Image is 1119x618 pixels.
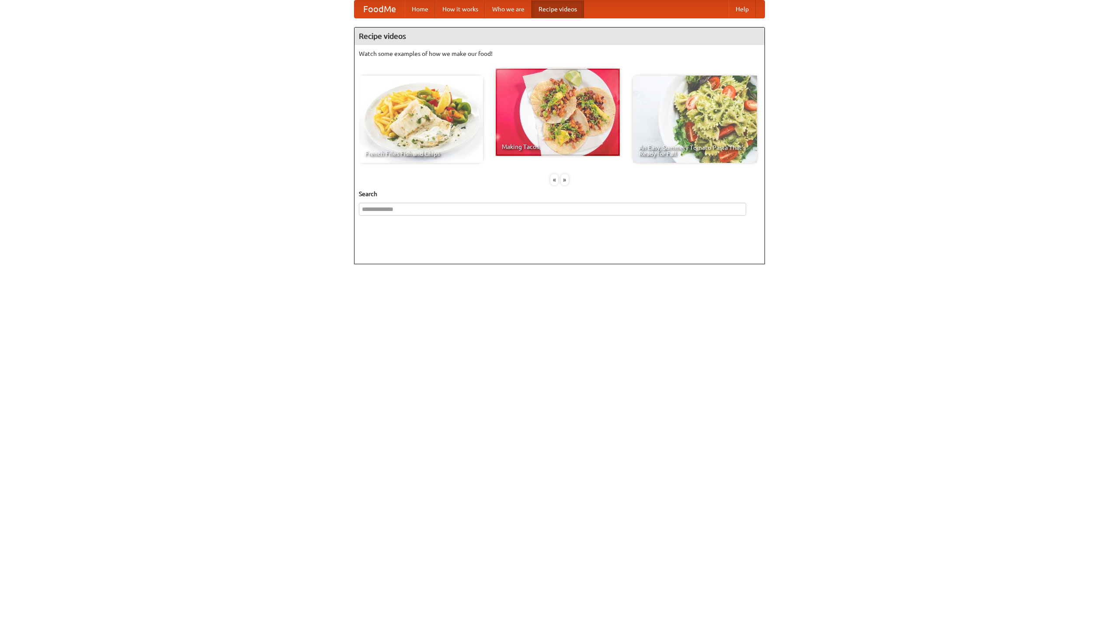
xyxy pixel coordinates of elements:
[354,28,765,45] h4: Recipe videos
[532,0,584,18] a: Recipe videos
[359,76,483,163] a: French Fries Fish and Chips
[639,145,751,157] span: An Easy, Summery Tomato Pasta That's Ready for Fall
[633,76,757,163] a: An Easy, Summery Tomato Pasta That's Ready for Fall
[496,69,620,156] a: Making Tacos
[405,0,435,18] a: Home
[354,0,405,18] a: FoodMe
[485,0,532,18] a: Who we are
[435,0,485,18] a: How it works
[365,151,477,157] span: French Fries Fish and Chips
[502,144,614,150] span: Making Tacos
[359,190,760,198] h5: Search
[550,174,558,185] div: «
[729,0,756,18] a: Help
[561,174,569,185] div: »
[359,49,760,58] p: Watch some examples of how we make our food!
